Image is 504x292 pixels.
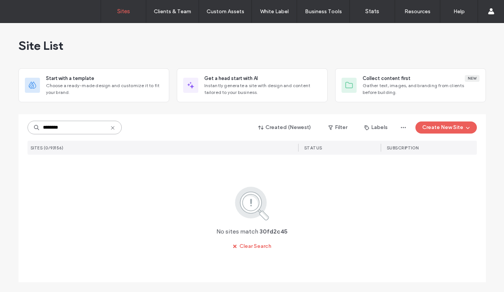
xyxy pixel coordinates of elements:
span: Gather text, images, and branding from clients before building. [363,82,479,96]
span: Choose a ready-made design and customize it to fit your brand. [46,82,163,96]
label: Business Tools [305,8,342,15]
span: Help [17,5,33,12]
label: Resources [404,8,430,15]
span: Site List [18,38,63,53]
div: Start with a templateChoose a ready-made design and customize it to fit your brand. [18,68,169,102]
img: search.svg [225,185,279,221]
span: SITES (0/93156) [31,145,64,151]
span: SUBSCRIPTION [387,145,419,151]
span: Instantly generate a site with design and content tailored to your business. [204,82,321,96]
span: Start with a template [46,75,94,82]
label: Clients & Team [154,8,191,15]
label: Help [453,8,465,15]
label: Stats [365,8,379,15]
span: Collect content first [363,75,411,82]
span: No sites match [216,227,258,236]
label: White Label [260,8,289,15]
span: STATUS [304,145,322,151]
button: Created (Newest) [252,121,318,134]
button: Labels [358,121,394,134]
label: Custom Assets [207,8,244,15]
button: Clear Search [226,240,278,252]
div: Get a head start with AIInstantly generate a site with design and content tailored to your business. [177,68,328,102]
button: Create New Site [415,121,477,134]
div: Collect content firstNewGather text, images, and branding from clients before building. [335,68,486,102]
div: New [465,75,479,82]
button: Filter [321,121,355,134]
span: Get a head start with AI [204,75,258,82]
label: Sites [117,8,130,15]
span: 30fd2c45 [259,227,288,236]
